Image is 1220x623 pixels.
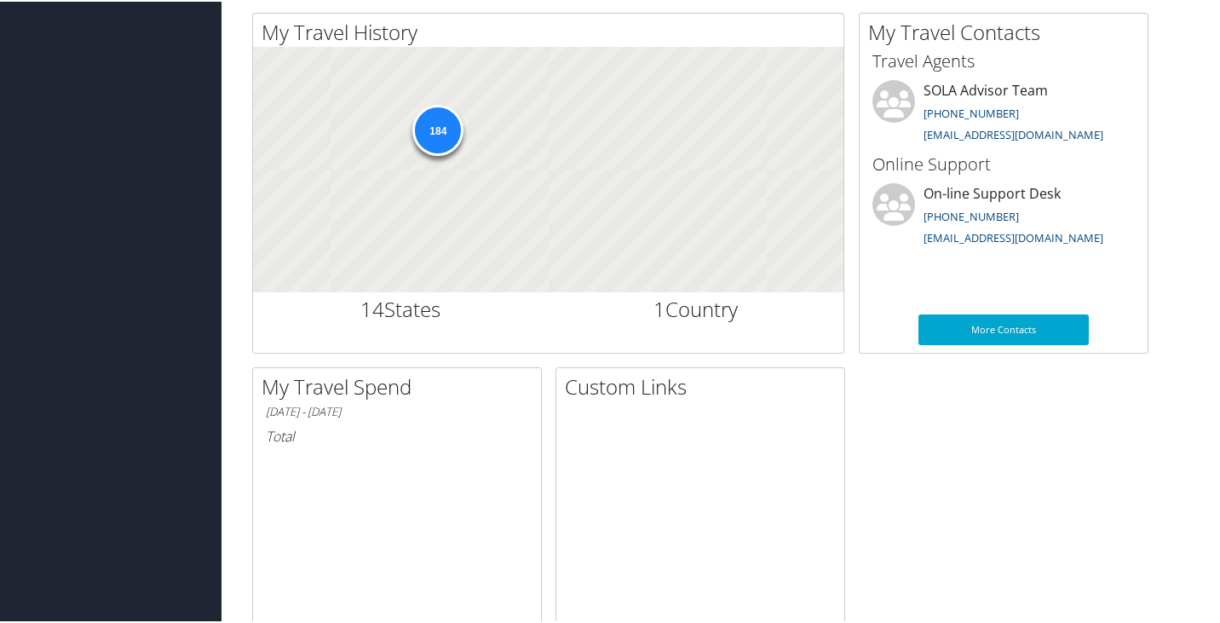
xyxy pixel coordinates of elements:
h6: Total [266,425,528,444]
h2: Custom Links [565,371,844,400]
h2: My Travel History [262,16,843,45]
li: On-line Support Desk [864,182,1143,251]
h6: [DATE] - [DATE] [266,402,528,418]
a: [EMAIL_ADDRESS][DOMAIN_NAME] [924,125,1103,141]
div: 184 [412,103,463,154]
a: More Contacts [918,313,1089,343]
h3: Online Support [872,151,1135,175]
li: SOLA Advisor Team [864,78,1143,148]
span: 14 [360,293,384,321]
h2: States [266,293,536,322]
a: [EMAIL_ADDRESS][DOMAIN_NAME] [924,228,1103,244]
a: [PHONE_NUMBER] [924,104,1019,119]
span: 1 [653,293,665,321]
h2: Country [561,293,832,322]
a: [PHONE_NUMBER] [924,207,1019,222]
h2: My Travel Contacts [868,16,1148,45]
h2: My Travel Spend [262,371,541,400]
h3: Travel Agents [872,48,1135,72]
